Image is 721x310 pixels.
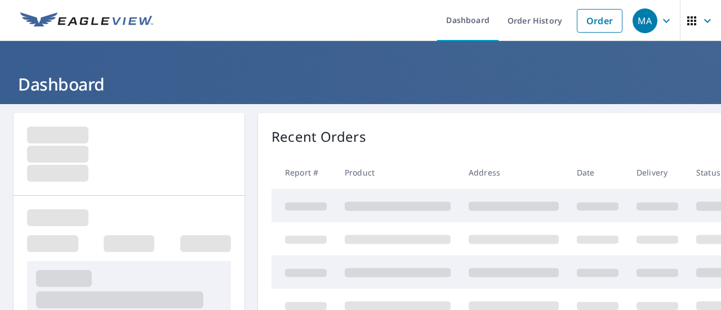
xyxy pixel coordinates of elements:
[14,73,707,96] h1: Dashboard
[633,8,657,33] div: MA
[460,156,568,189] th: Address
[336,156,460,189] th: Product
[577,9,622,33] a: Order
[272,127,366,147] p: Recent Orders
[20,12,153,29] img: EV Logo
[568,156,627,189] th: Date
[272,156,336,189] th: Report #
[627,156,687,189] th: Delivery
